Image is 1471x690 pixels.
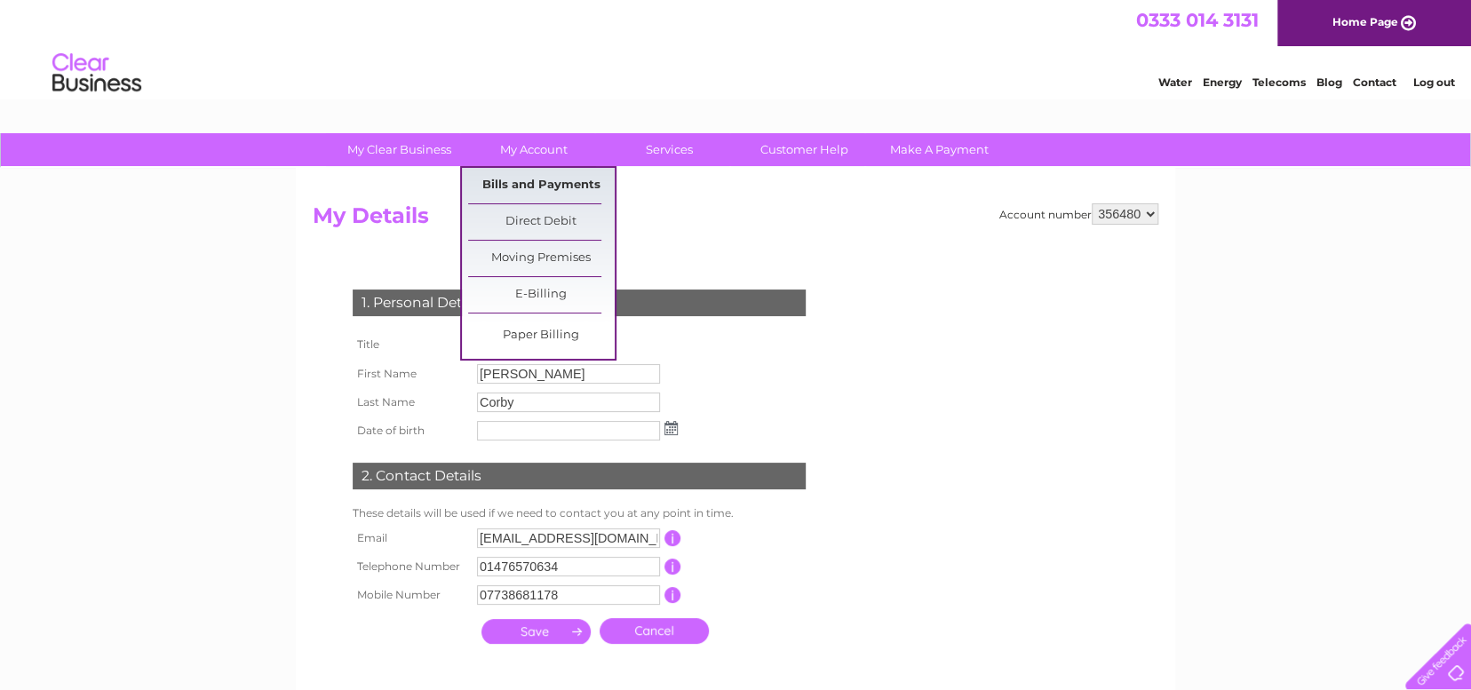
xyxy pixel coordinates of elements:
h2: My Details [313,203,1158,237]
div: 1. Personal Details [353,289,806,316]
div: 2. Contact Details [353,463,806,489]
a: Direct Debit [468,204,615,240]
img: ... [664,421,678,435]
img: logo.png [52,46,142,100]
a: Services [596,133,743,166]
th: Last Name [348,388,473,416]
a: Customer Help [731,133,878,166]
a: Contact [1353,75,1396,89]
a: Make A Payment [866,133,1013,166]
a: My Clear Business [326,133,473,166]
th: Date of birth [348,416,473,445]
input: Submit [481,619,591,644]
a: My Account [461,133,608,166]
input: Information [664,559,681,575]
th: First Name [348,360,473,388]
a: Log out [1412,75,1454,89]
a: Cancel [600,618,709,644]
a: Bills and Payments [468,168,615,203]
div: Clear Business is a trading name of Verastar Limited (registered in [GEOGRAPHIC_DATA] No. 3667643... [317,10,1157,86]
td: These details will be used if we need to contact you at any point in time. [348,503,810,524]
input: Information [664,587,681,603]
a: Moving Premises [468,241,615,276]
th: Telephone Number [348,552,473,581]
th: Title [348,329,473,360]
a: E-Billing [468,277,615,313]
a: Energy [1203,75,1242,89]
a: Blog [1316,75,1342,89]
a: Water [1158,75,1192,89]
a: Paper Billing [468,318,615,353]
th: Mobile Number [348,581,473,609]
a: 0333 014 3131 [1136,9,1259,31]
th: Email [348,524,473,552]
input: Information [664,530,681,546]
a: Telecoms [1252,75,1306,89]
div: Account number [999,203,1158,225]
